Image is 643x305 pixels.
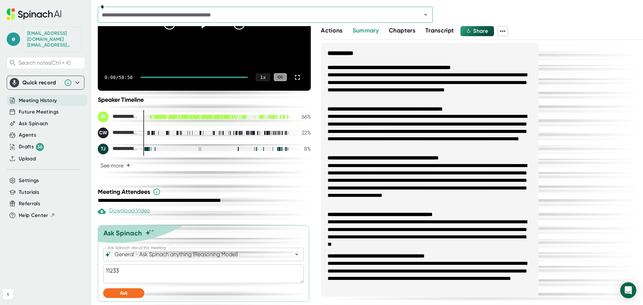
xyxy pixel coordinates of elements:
[98,111,138,122] div: Elijah Dotson
[103,288,144,298] button: Ask
[104,75,133,80] div: 0:00 / 58:58
[294,113,311,120] div: 66 %
[98,144,138,154] div: Tiffany Jenkins
[113,250,282,259] input: What can we do to help?
[292,250,301,259] button: Open
[98,96,311,103] div: Speaker Timeline
[321,26,342,35] button: Actions
[353,27,379,34] span: Summary
[389,26,415,35] button: Chapters
[19,143,44,151] div: Drafts
[98,207,150,215] div: Download Video
[19,188,39,196] button: Tutorials
[103,229,142,237] div: Ask Spinach
[353,26,379,35] button: Summary
[256,74,270,81] div: 1 x
[294,146,311,152] div: 8 %
[620,282,636,298] div: Open Intercom Messenger
[19,143,44,151] button: Drafts 36
[27,30,77,48] div: edotson@starrez.com edotson@starrez.com
[19,155,36,163] button: Upload
[7,32,20,46] span: e
[294,130,311,136] div: 22 %
[103,264,304,283] textarea: 11233
[19,120,49,128] button: Ask Spinach
[425,27,454,34] span: Transcript
[19,200,40,208] button: Referrals
[421,10,430,19] button: Open
[22,79,61,86] div: Quick record
[389,27,415,34] span: Chapters
[98,111,109,122] div: ED
[10,76,81,89] div: Quick record
[274,73,287,81] div: CC
[425,26,454,35] button: Transcript
[98,144,109,154] div: TJ
[19,212,48,219] span: Help Center
[19,97,57,104] button: Meeting History
[98,128,109,138] div: CW
[98,128,138,138] div: Christine Wied
[473,28,488,34] span: Share
[36,143,44,151] div: 36
[460,26,494,36] button: Share
[19,212,55,219] button: Help Center
[19,108,59,116] button: Future Meetings
[18,60,83,66] span: Search notes (Ctrl + K)
[19,131,36,139] button: Agents
[98,188,312,196] div: Meeting Attendees
[120,290,128,296] span: Ask
[321,27,342,34] span: Actions
[126,163,131,168] span: +
[98,160,133,171] button: See more+
[19,177,39,184] button: Settings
